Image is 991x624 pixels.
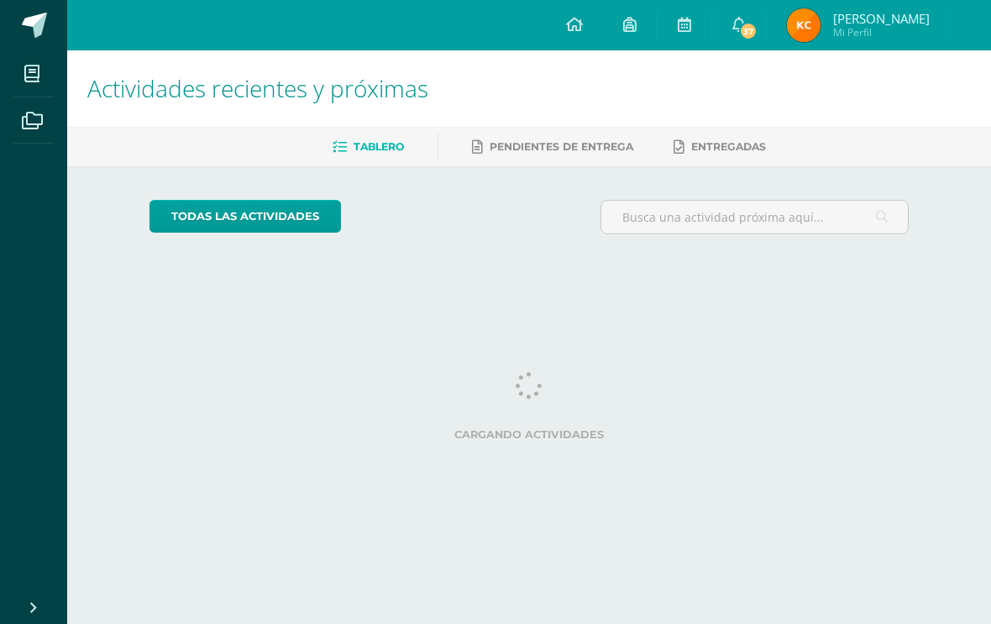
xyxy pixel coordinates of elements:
a: todas las Actividades [149,200,341,233]
span: Entregadas [691,140,766,153]
span: Mi Perfil [833,25,930,39]
label: Cargando actividades [149,428,910,441]
a: Tablero [333,134,404,160]
a: Pendientes de entrega [472,134,633,160]
a: Entregadas [674,134,766,160]
span: [PERSON_NAME] [833,10,930,27]
span: Pendientes de entrega [490,140,633,153]
span: Actividades recientes y próximas [87,72,428,104]
span: 37 [739,22,758,40]
input: Busca una actividad próxima aquí... [601,201,909,233]
img: 08d79425d2cba441f141ed63a9af9f38.png [787,8,821,42]
span: Tablero [354,140,404,153]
